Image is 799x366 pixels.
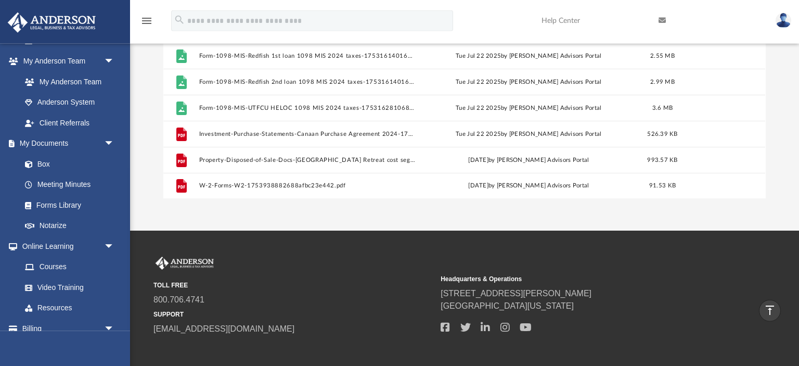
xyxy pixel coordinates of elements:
[648,131,678,137] span: 526.39 KB
[104,236,125,257] span: arrow_drop_down
[153,295,204,304] a: 800.706.4741
[15,216,125,236] a: Notarize
[153,324,294,333] a: [EMAIL_ADDRESS][DOMAIN_NAME]
[15,195,120,216] a: Forms Library
[764,304,776,317] i: vertical_align_top
[153,257,216,270] img: Anderson Advisors Platinum Portal
[648,157,678,163] span: 993.57 KB
[199,182,416,189] button: W-2-Forms-W2-1753938882688afbc23e442.pdf
[104,133,125,155] span: arrow_drop_down
[420,104,637,113] div: Tue Jul 22 2025 by [PERSON_NAME] Advisors Portal
[420,181,637,191] div: [DATE] by [PERSON_NAME] Advisors Portal
[7,318,130,339] a: Billingarrow_drop_down
[5,12,99,33] img: Anderson Advisors Platinum Portal
[649,183,676,188] span: 91.53 KB
[7,51,125,72] a: My Anderson Teamarrow_drop_down
[420,78,637,87] div: Tue Jul 22 2025 by [PERSON_NAME] Advisors Portal
[15,71,120,92] a: My Anderson Team
[153,281,433,290] small: TOLL FREE
[15,257,125,277] a: Courses
[420,156,637,165] div: [DATE] by [PERSON_NAME] Advisors Portal
[15,298,125,319] a: Resources
[420,52,637,61] div: Tue Jul 22 2025 by [PERSON_NAME] Advisors Portal
[420,130,637,139] div: Tue Jul 22 2025 by [PERSON_NAME] Advisors Portal
[15,277,120,298] a: Video Training
[7,236,125,257] a: Online Learningarrow_drop_down
[174,14,185,26] i: search
[199,131,416,137] button: Investment-Purchase-Statements-Canaan Purchase Agreement 2024-1753162003687f21139a920.pdf
[199,53,416,59] button: Form-1098-MIS-Redfish 1st loan 1098 MIS 2024 taxes-1753161401687f1eb956eda.jpg
[441,274,720,284] small: Headquarters & Operations
[15,174,125,195] a: Meeting Minutes
[652,105,673,111] span: 3.6 MB
[441,301,574,310] a: [GEOGRAPHIC_DATA][US_STATE]
[441,289,591,298] a: [STREET_ADDRESS][PERSON_NAME]
[15,112,125,133] a: Client Referrals
[199,105,416,111] button: Form-1098-MIS-UTFCU HELOC 1098 MIS 2024 taxes-1753162810687f243a15386.jpg
[15,154,120,174] a: Box
[650,79,675,85] span: 2.99 MB
[140,15,153,27] i: menu
[104,51,125,72] span: arrow_drop_down
[199,79,416,85] button: Form-1098-MIS-Redfish 2nd loan 1098 MIS 2024 taxes-1753161401687f1eb95e8f9.jpg
[140,20,153,27] a: menu
[650,53,675,59] span: 2.55 MB
[104,318,125,339] span: arrow_drop_down
[759,300,781,322] a: vertical_align_top
[153,310,433,319] small: SUPPORT
[199,157,416,163] button: Property-Disposed-of-Sale-Docs-[GEOGRAPHIC_DATA] Retreat cost segregation report 2024-17539337906...
[7,133,125,154] a: My Documentsarrow_drop_down
[776,13,791,28] img: User Pic
[15,92,125,113] a: Anderson System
